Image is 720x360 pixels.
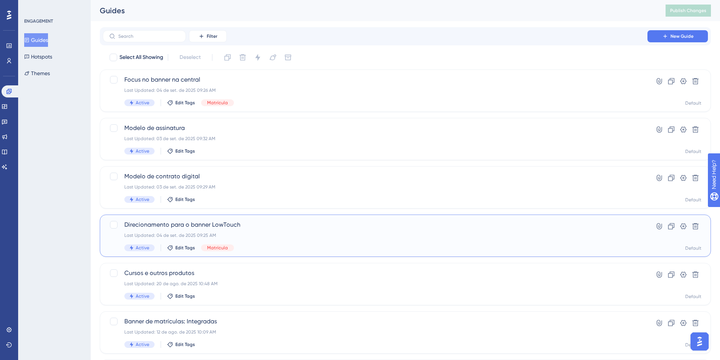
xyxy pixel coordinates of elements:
[136,341,149,348] span: Active
[167,245,195,251] button: Edit Tags
[175,148,195,154] span: Edit Tags
[175,293,195,299] span: Edit Tags
[136,196,149,202] span: Active
[670,8,706,14] span: Publish Changes
[167,148,195,154] button: Edit Tags
[685,197,701,203] div: Default
[685,148,701,155] div: Default
[685,294,701,300] div: Default
[685,342,701,348] div: Default
[18,2,47,11] span: Need Help?
[666,5,711,17] button: Publish Changes
[173,51,207,64] button: Deselect
[180,53,201,62] span: Deselect
[124,136,626,142] div: Last Updated: 03 de set. de 2025 09:32 AM
[136,148,149,154] span: Active
[175,341,195,348] span: Edit Tags
[118,34,180,39] input: Search
[24,66,50,80] button: Themes
[124,220,626,229] span: Direcionamento para o banner LowTouch
[124,87,626,93] div: Last Updated: 04 de set. de 2025 09:26 AM
[124,232,626,238] div: Last Updated: 04 de set. de 2025 09:25 AM
[124,124,626,133] span: Modelo de assinatura
[136,293,149,299] span: Active
[167,341,195,348] button: Edit Tags
[167,100,195,106] button: Edit Tags
[24,33,48,47] button: Guides
[175,245,195,251] span: Edit Tags
[24,18,53,24] div: ENGAGEMENT
[207,245,228,251] span: Matrícula
[175,196,195,202] span: Edit Tags
[124,269,626,278] span: Cursos e outros produtos
[685,100,701,106] div: Default
[124,329,626,335] div: Last Updated: 12 de ago. de 2025 10:09 AM
[207,33,217,39] span: Filter
[119,53,163,62] span: Select All Showing
[124,75,626,84] span: Focus no banner na central
[124,317,626,326] span: Banner de matrículas: Integradas
[175,100,195,106] span: Edit Tags
[124,184,626,190] div: Last Updated: 03 de set. de 2025 09:29 AM
[207,100,228,106] span: Matrícula
[670,33,694,39] span: New Guide
[100,5,647,16] div: Guides
[647,30,708,42] button: New Guide
[124,172,626,181] span: Modelo de contrato digital
[688,330,711,353] iframe: UserGuiding AI Assistant Launcher
[167,293,195,299] button: Edit Tags
[24,50,52,63] button: Hotspots
[167,196,195,202] button: Edit Tags
[189,30,227,42] button: Filter
[136,100,149,106] span: Active
[136,245,149,251] span: Active
[685,245,701,251] div: Default
[124,281,626,287] div: Last Updated: 20 de ago. de 2025 10:48 AM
